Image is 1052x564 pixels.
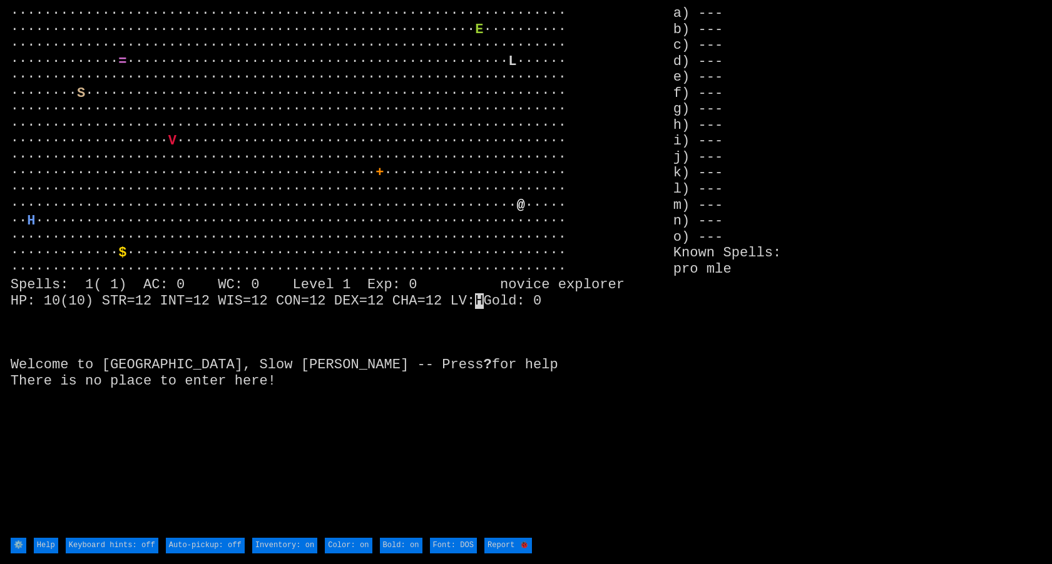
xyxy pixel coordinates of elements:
[475,293,483,309] mark: H
[166,538,245,554] input: Auto-pickup: off
[34,538,58,554] input: Help
[325,538,372,554] input: Color: on
[11,6,673,536] larn: ··································································· ·····························...
[77,86,85,101] font: S
[484,357,492,373] b: ?
[66,538,158,554] input: Keyboard hints: off
[118,54,126,69] font: =
[380,538,422,554] input: Bold: on
[475,22,483,38] font: E
[484,538,532,554] input: Report 🐞
[252,538,317,554] input: Inventory: on
[375,165,384,181] font: +
[673,6,1041,536] stats: a) --- b) --- c) --- d) --- e) --- f) --- g) --- h) --- i) --- j) --- k) --- l) --- m) --- n) ---...
[11,538,26,554] input: ⚙️
[168,133,176,149] font: V
[27,213,35,229] font: H
[517,198,525,213] font: @
[118,245,126,261] font: $
[430,538,477,554] input: Font: DOS
[508,54,516,69] font: L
